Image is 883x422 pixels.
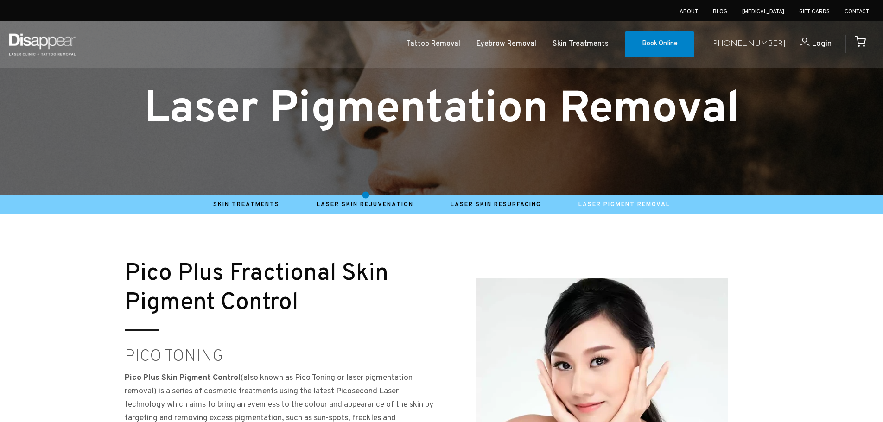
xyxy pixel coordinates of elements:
[451,201,541,208] a: Laser Skin Resurfacing
[742,8,784,15] a: [MEDICAL_DATA]
[317,201,413,208] a: Laser Skin Rejuvenation
[476,38,536,51] a: Eyebrow Removal
[125,348,438,365] h3: Pico Toning
[799,8,830,15] a: Gift Cards
[578,201,670,208] a: Laser Pigment Removal
[553,38,609,51] a: Skin Treatments
[713,8,727,15] a: Blog
[213,201,280,208] a: Skin Treatments
[625,31,694,58] a: Book Online
[812,38,832,49] span: Login
[125,372,241,383] strong: Pico Plus Skin Pigment Control
[125,259,388,318] small: Pico Plus Fractional Skin Pigment Control
[7,28,77,61] img: Disappear - Laser Clinic and Tattoo Removal Services in Sydney, Australia
[680,8,698,15] a: About
[786,38,832,51] a: Login
[406,38,460,51] a: Tattoo Removal
[710,38,786,51] a: [PHONE_NUMBER]
[845,8,869,15] a: Contact
[125,89,759,132] h1: Laser Pigmentation Removal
